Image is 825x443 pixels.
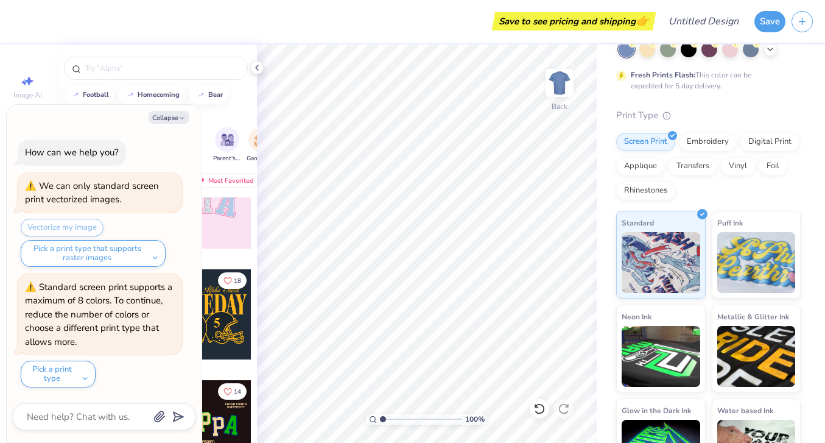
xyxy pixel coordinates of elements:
[83,91,109,98] div: football
[669,157,717,175] div: Transfers
[622,310,651,323] span: Neon Ink
[631,70,695,80] strong: Fresh Prints Flash:
[465,414,485,425] span: 100 %
[636,13,649,28] span: 👉
[679,133,737,151] div: Embroidery
[717,326,796,387] img: Metallic & Glitter Ink
[659,9,748,34] input: Untitled Design
[740,133,799,151] div: Digital Print
[616,182,675,200] div: Rhinestones
[622,216,654,229] span: Standard
[547,71,572,95] img: Back
[247,127,275,163] button: filter button
[149,111,189,124] button: Collapse
[213,127,241,163] button: filter button
[84,62,240,74] input: Try "Alpha"
[717,232,796,293] img: Puff Ink
[196,91,206,99] img: trend_line.gif
[119,86,185,104] button: homecoming
[213,154,241,163] span: Parent's Weekend
[631,69,781,91] div: This color can be expedited for 5 day delivery.
[208,91,223,98] div: bear
[138,91,180,98] div: homecoming
[218,383,247,400] button: Like
[247,127,275,163] div: filter for Game Day
[234,389,241,395] span: 14
[247,154,275,163] span: Game Day
[25,281,172,348] div: Standard screen print supports a maximum of 8 colors. To continue, reduce the number of colors or...
[552,101,567,112] div: Back
[13,90,42,100] span: Image AI
[717,310,789,323] span: Metallic & Glitter Ink
[213,127,241,163] div: filter for Parent's Weekend
[125,91,135,99] img: trend_line.gif
[717,216,743,229] span: Puff Ink
[21,240,166,267] button: Pick a print type that supports raster images
[717,404,773,417] span: Water based Ink
[616,133,675,151] div: Screen Print
[622,326,700,387] img: Neon Ink
[189,86,228,104] button: bear
[754,11,785,32] button: Save
[218,272,247,289] button: Like
[616,108,801,122] div: Print Type
[25,146,119,158] div: How can we help you?
[759,157,787,175] div: Foil
[64,86,114,104] button: football
[234,278,241,284] span: 18
[191,173,259,188] div: Most Favorited
[616,157,665,175] div: Applique
[254,133,268,147] img: Game Day Image
[220,133,234,147] img: Parent's Weekend Image
[21,361,96,388] button: Pick a print type
[71,91,80,99] img: trend_line.gif
[25,180,159,206] div: We can only standard screen print vectorized images.
[622,404,691,417] span: Glow in the Dark Ink
[622,232,700,293] img: Standard
[495,12,653,30] div: Save to see pricing and shipping
[721,157,755,175] div: Vinyl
